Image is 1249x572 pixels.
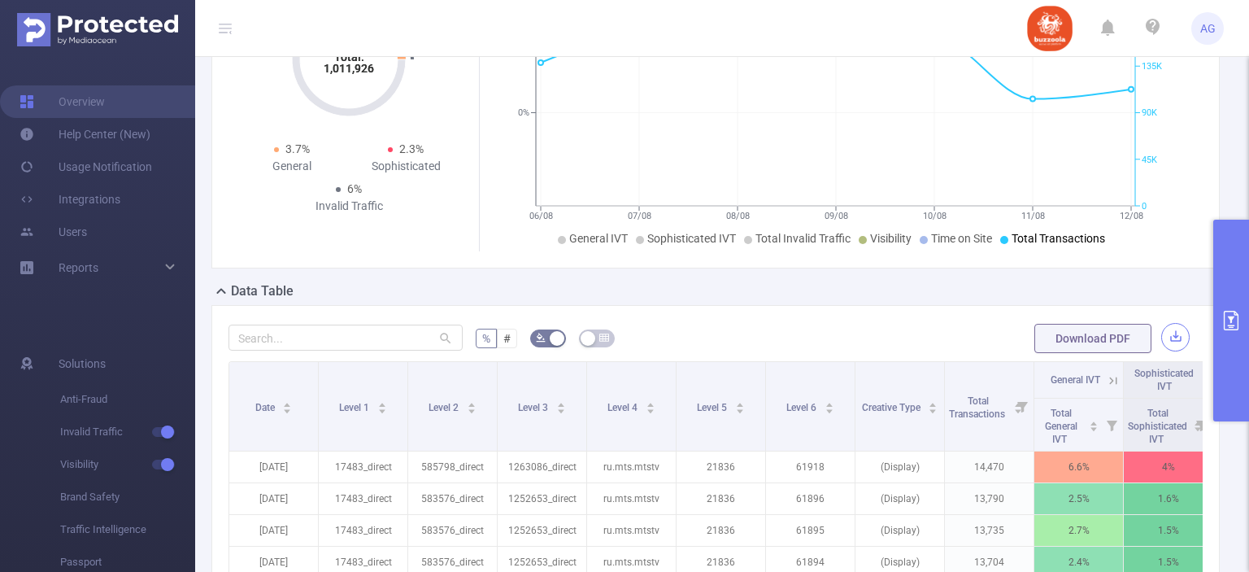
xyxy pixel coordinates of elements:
div: Sort [735,400,745,410]
p: 14,470 [945,452,1034,482]
div: Sort [928,400,938,410]
p: 61918 [766,452,855,482]
p: 2.7% [1034,515,1123,546]
i: icon: caret-down [735,407,744,412]
tspan: 08/08 [725,211,749,221]
i: Filter menu [1100,399,1123,451]
i: icon: caret-up [283,400,292,405]
p: 13,735 [945,515,1034,546]
div: Sort [377,400,387,410]
i: icon: caret-down [556,407,565,412]
i: icon: caret-up [825,400,833,405]
span: Visibility [60,448,195,481]
span: Traffic Intelligence [60,513,195,546]
span: Visibility [870,232,912,245]
p: 21836 [677,483,765,514]
tspan: 12/08 [1119,211,1142,221]
a: Users [20,216,87,248]
tspan: 10/08 [922,211,946,221]
div: Sort [467,400,477,410]
span: Invalid Traffic [60,416,195,448]
a: Overview [20,85,105,118]
span: Time on Site [931,232,992,245]
p: 6.6% [1034,452,1123,482]
i: icon: caret-down [929,407,938,412]
span: Creative Type [862,402,923,413]
span: General IVT [569,232,628,245]
p: 1.5% [1124,515,1212,546]
span: # [503,332,511,345]
span: Level 1 [339,402,372,413]
p: 17483_direct [319,515,407,546]
i: icon: caret-down [377,407,386,412]
tspan: 06/08 [529,211,552,221]
p: 17483_direct [319,483,407,514]
i: icon: caret-up [556,400,565,405]
i: icon: caret-down [825,407,833,412]
p: (Display) [855,483,944,514]
p: 61896 [766,483,855,514]
tspan: 0% [518,108,529,119]
div: Sort [556,400,566,410]
i: icon: table [599,333,609,343]
span: Sophisticated IVT [647,232,736,245]
p: 585798_direct [408,452,497,482]
tspan: 0 [1142,201,1147,212]
span: Reports [59,261,98,274]
i: Filter menu [1190,399,1212,451]
span: Level 2 [429,402,461,413]
span: 3.7% [285,142,310,155]
span: % [482,332,490,345]
span: Total Transactions [949,395,1007,420]
tspan: Total: [334,50,364,63]
span: Anti-Fraud [60,383,195,416]
tspan: 90K [1142,108,1157,119]
p: 21836 [677,515,765,546]
span: Total Invalid Traffic [755,232,851,245]
span: Sophisticated IVT [1134,368,1194,392]
div: General [235,158,349,175]
span: Total General IVT [1045,408,1077,445]
p: 1.6% [1124,483,1212,514]
p: 1252653_direct [498,483,586,514]
p: [DATE] [229,483,318,514]
div: Sort [1089,419,1099,429]
i: icon: bg-colors [536,333,546,343]
span: Level 5 [697,402,729,413]
p: ru.mts.mtstv [587,515,676,546]
p: 583576_direct [408,483,497,514]
p: 61895 [766,515,855,546]
a: Help Center (New) [20,118,150,151]
tspan: 135K [1142,61,1162,72]
img: Protected Media [17,13,178,46]
span: Total Sophisticated IVT [1128,408,1187,445]
div: Invalid Traffic [292,198,406,215]
p: 13,790 [945,483,1034,514]
p: ru.mts.mtstv [587,483,676,514]
div: Sophisticated [349,158,463,175]
div: Sort [646,400,655,410]
i: icon: caret-down [467,407,476,412]
span: Brand Safety [60,481,195,513]
p: 2.5% [1034,483,1123,514]
span: 2.3% [399,142,424,155]
button: Download PDF [1034,324,1151,353]
p: 4% [1124,452,1212,482]
i: icon: caret-up [467,400,476,405]
p: [DATE] [229,452,318,482]
a: Usage Notification [20,151,152,183]
i: icon: caret-up [377,400,386,405]
i: icon: caret-up [1090,419,1099,424]
p: (Display) [855,515,944,546]
span: General IVT [1051,374,1100,386]
tspan: 1,011,926 [324,62,374,75]
p: (Display) [855,452,944,482]
tspan: 07/08 [627,211,651,221]
a: Reports [59,251,98,284]
span: Level 4 [607,402,640,413]
div: Sort [282,400,292,410]
span: Level 6 [786,402,819,413]
p: 1252653_direct [498,515,586,546]
span: Date [255,402,277,413]
h2: Data Table [231,282,294,301]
